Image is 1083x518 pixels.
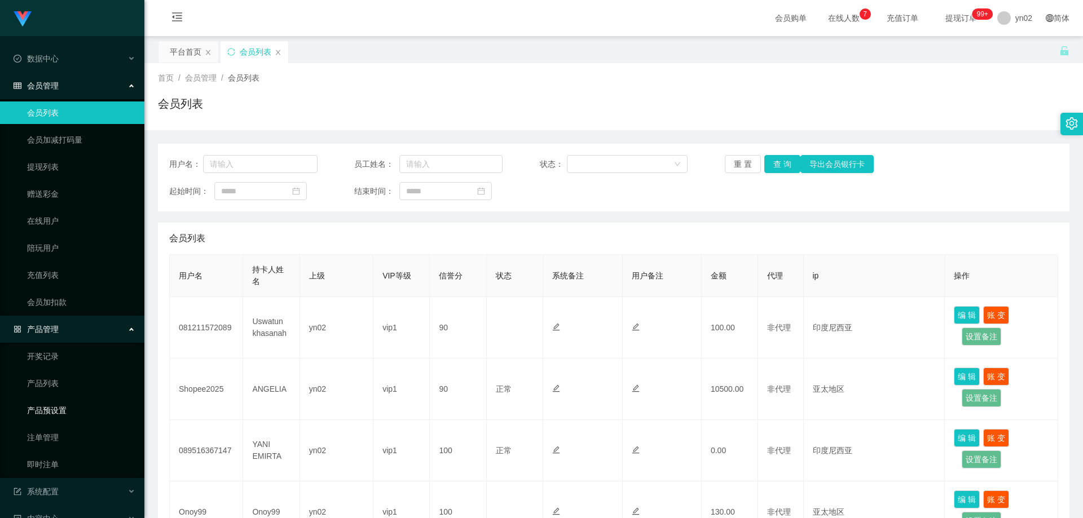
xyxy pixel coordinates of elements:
[27,129,135,151] a: 会员加减打码量
[674,161,681,169] i: 图标: down
[27,426,135,449] a: 注单管理
[170,41,201,63] div: 平台首页
[962,389,1001,407] button: 设置备注
[178,73,180,82] span: /
[954,306,980,324] button: 编 辑
[27,101,135,124] a: 会员列表
[632,446,640,454] i: 图标: edit
[27,210,135,232] a: 在线用户
[496,271,512,280] span: 状态
[983,429,1009,447] button: 账 变
[14,488,21,495] i: 图标: form
[962,327,1001,346] button: 设置备注
[962,450,1001,468] button: 设置备注
[552,271,584,280] span: 系统备注
[804,420,945,481] td: 印度尼西亚
[983,368,1009,386] button: 账 变
[158,95,203,112] h1: 会员列表
[1046,14,1054,22] i: 图标: global
[496,384,512,393] span: 正常
[804,297,945,358] td: 印度尼西亚
[170,297,243,358] td: 081211572089
[540,158,567,170] span: 状态：
[632,271,663,280] span: 用户备注
[632,323,640,331] i: 图标: edit
[14,54,59,63] span: 数据中心
[243,420,300,481] td: YANI EMIRTA
[203,155,318,173] input: 请输入
[430,358,486,420] td: 90
[14,55,21,63] i: 图标: check-circle-o
[1066,117,1078,130] i: 图标: setting
[813,271,819,280] span: ip
[14,325,21,333] i: 图标: appstore-o
[170,358,243,420] td: Shopee2025
[439,271,463,280] span: 信誉分
[373,358,430,420] td: vip1
[14,325,59,334] span: 产品管理
[185,73,217,82] span: 会员管理
[800,155,874,173] button: 导出会员银行卡
[300,297,373,358] td: yn02
[552,384,560,392] i: 图标: edit
[954,271,970,280] span: 操作
[764,155,800,173] button: 查 询
[205,49,212,56] i: 图标: close
[243,297,300,358] td: Uswatun khasanah
[227,48,235,56] i: 图标: sync
[27,453,135,476] a: 即时注单
[300,420,373,481] td: yn02
[822,14,865,22] span: 在线人数
[767,507,791,516] span: 非代理
[940,14,983,22] span: 提现订单
[240,41,271,63] div: 会员列表
[954,368,980,386] button: 编 辑
[552,446,560,454] i: 图标: edit
[169,158,203,170] span: 用户名：
[863,8,867,20] p: 7
[27,156,135,178] a: 提现列表
[767,323,791,332] span: 非代理
[27,372,135,395] a: 产品列表
[399,155,503,173] input: 请输入
[14,82,21,90] i: 图标: table
[954,429,980,447] button: 编 辑
[711,271,727,280] span: 金额
[27,291,135,313] a: 会员加扣款
[170,420,243,481] td: 089516367147
[725,155,761,173] button: 重 置
[767,384,791,393] span: 非代理
[632,507,640,515] i: 图标: edit
[954,490,980,508] button: 编 辑
[1059,46,1069,56] i: 图标: unlock
[972,8,992,20] sup: 276
[275,49,281,56] i: 图标: close
[252,265,284,286] span: 持卡人姓名
[309,271,325,280] span: 上级
[158,73,174,82] span: 首页
[373,420,430,481] td: vip1
[27,399,135,422] a: 产品预设置
[300,358,373,420] td: yn02
[221,73,223,82] span: /
[702,420,758,481] td: 0.00
[373,297,430,358] td: vip1
[702,297,758,358] td: 100.00
[552,507,560,515] i: 图标: edit
[430,297,486,358] td: 90
[804,358,945,420] td: 亚太地区
[292,187,300,195] i: 图标: calendar
[354,185,399,197] span: 结束时间：
[27,345,135,368] a: 开奖记录
[632,384,640,392] i: 图标: edit
[27,264,135,286] a: 充值列表
[430,420,486,481] td: 100
[983,490,1009,508] button: 账 变
[767,446,791,455] span: 非代理
[983,306,1009,324] button: 账 变
[860,8,871,20] sup: 7
[228,73,259,82] span: 会员列表
[477,187,485,195] i: 图标: calendar
[14,81,59,90] span: 会员管理
[169,185,214,197] span: 起始时间：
